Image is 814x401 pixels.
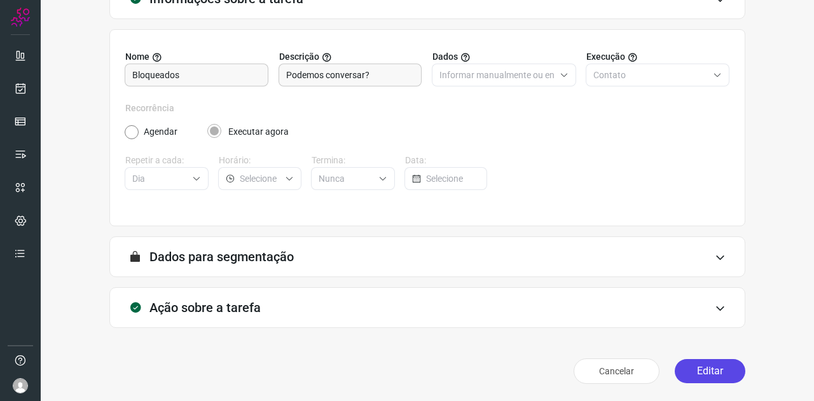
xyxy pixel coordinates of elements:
[593,64,708,86] input: Selecione o tipo de envio
[149,249,294,264] h3: Dados para segmentação
[279,50,319,64] span: Descrição
[125,154,209,167] label: Repetir a cada:
[219,154,302,167] label: Horário:
[675,359,745,383] button: Editar
[125,50,149,64] span: Nome
[11,8,30,27] img: Logo
[125,102,729,115] label: Recorrência
[586,50,625,64] span: Execução
[574,358,659,384] button: Cancelar
[405,154,488,167] label: Data:
[439,64,555,86] input: Selecione o tipo de envio
[312,154,395,167] label: Termina:
[132,64,261,86] input: Digite o nome para a sua tarefa.
[432,50,458,64] span: Dados
[319,168,373,189] input: Selecione
[149,300,261,315] h3: Ação sobre a tarefa
[228,125,289,139] label: Executar agora
[426,168,480,189] input: Selecione
[144,125,177,139] label: Agendar
[13,378,28,393] img: avatar-user-boy.jpg
[286,64,415,86] input: Forneça uma breve descrição da sua tarefa.
[240,168,280,189] input: Selecione
[132,168,187,189] input: Selecione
